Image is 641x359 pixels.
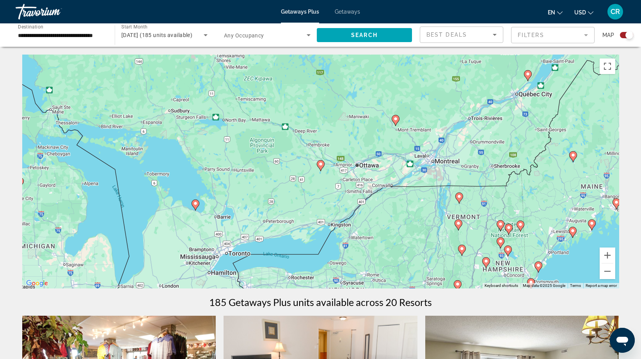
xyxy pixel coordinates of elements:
[574,9,586,16] span: USD
[317,28,412,42] button: Search
[121,32,192,38] span: [DATE] (185 units available)
[335,9,360,15] a: Getaways
[600,264,615,279] button: Zoom out
[570,283,581,288] a: Terms (opens in new tab)
[209,296,432,308] h1: 185 Getaways Plus units available across 20 Resorts
[426,30,497,39] mat-select: Sort by
[24,278,50,288] img: Google
[586,283,617,288] a: Report a map error
[426,32,467,38] span: Best Deals
[511,27,595,44] button: Filter
[224,32,264,39] span: Any Occupancy
[574,7,593,18] button: Change currency
[121,24,147,30] span: Start Month
[548,7,563,18] button: Change language
[24,278,50,288] a: Open this area in Google Maps (opens a new window)
[351,32,378,38] span: Search
[600,248,615,263] button: Zoom in
[16,2,94,22] a: Travorium
[600,58,615,74] button: Toggle fullscreen view
[610,328,635,353] iframe: Button to launch messaging window
[523,283,565,288] span: Map data ©2025 Google
[602,30,614,41] span: Map
[18,24,43,29] span: Destination
[548,9,555,16] span: en
[611,8,620,16] span: CR
[485,283,518,288] button: Keyboard shortcuts
[281,9,319,15] a: Getaways Plus
[605,4,625,20] button: User Menu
